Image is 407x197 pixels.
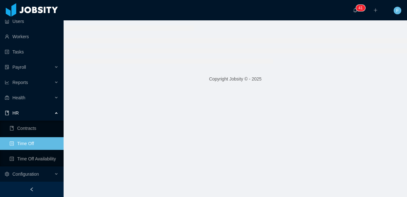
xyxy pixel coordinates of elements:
[356,5,365,11] sup: 41
[5,95,9,100] i: icon: medicine-box
[10,152,59,165] a: icon: profileTime Off Availability
[358,5,361,11] p: 4
[12,110,19,116] span: HR
[353,8,357,12] i: icon: bell
[12,65,26,70] span: Payroll
[373,8,378,12] i: icon: plus
[5,15,59,28] a: icon: robotUsers
[5,46,59,58] a: icon: profileTasks
[12,80,28,85] span: Reports
[64,68,407,90] footer: Copyright Jobsity © - 2025
[10,137,59,150] a: icon: profileTime Off
[5,30,59,43] a: icon: userWorkers
[12,172,39,177] span: Configuration
[361,5,363,11] p: 1
[10,122,59,135] a: icon: bookContracts
[12,95,25,100] span: Health
[396,7,399,14] span: F
[5,65,9,69] i: icon: file-protect
[5,80,9,85] i: icon: line-chart
[5,172,9,176] i: icon: setting
[5,111,9,115] i: icon: book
